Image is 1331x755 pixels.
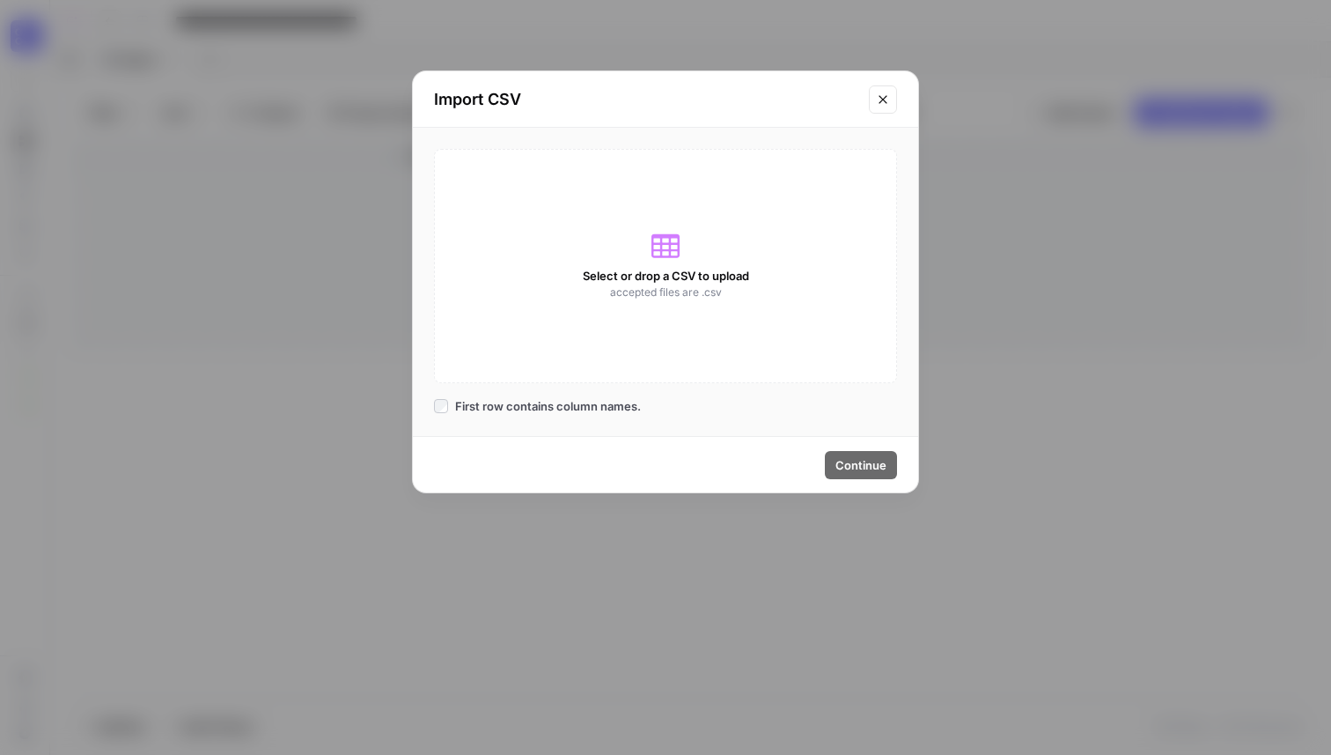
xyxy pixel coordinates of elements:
[869,85,897,114] button: Close modal
[610,285,722,300] span: accepted files are .csv
[583,267,749,285] span: Select or drop a CSV to upload
[434,399,448,413] input: First row contains column names.
[825,451,897,479] button: Continue
[455,397,641,415] span: First row contains column names.
[835,456,886,474] span: Continue
[434,87,858,112] h2: Import CSV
